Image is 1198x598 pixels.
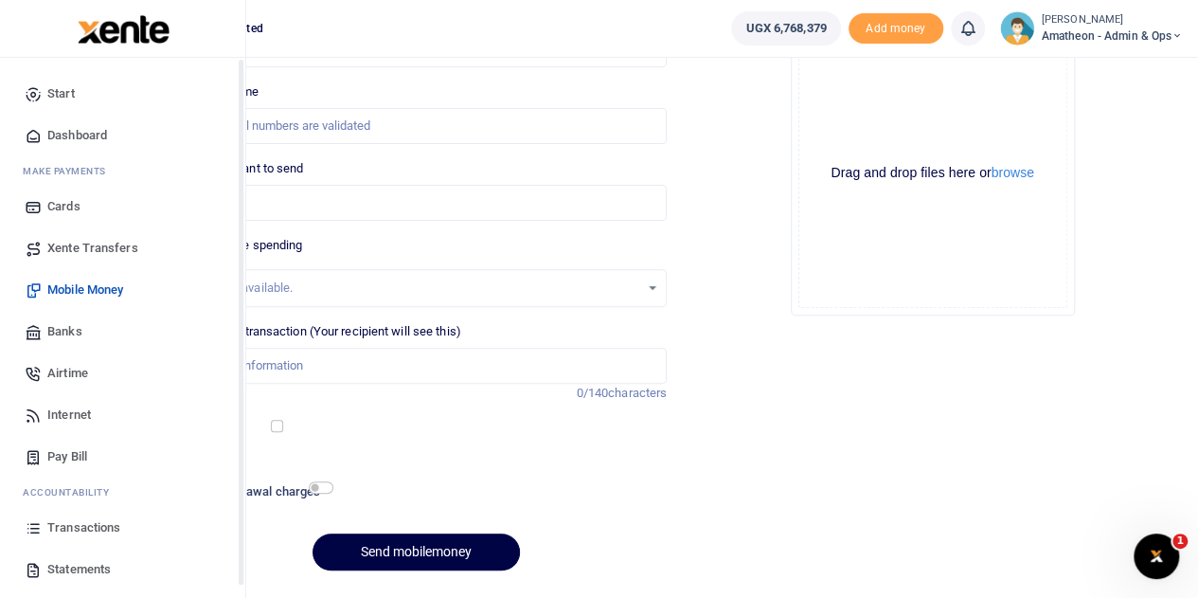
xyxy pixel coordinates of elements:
[78,15,170,44] img: logo-large
[1172,534,1188,549] span: 1
[47,364,88,383] span: Airtime
[1042,12,1183,28] small: [PERSON_NAME]
[15,227,230,269] a: Xente Transfers
[724,11,848,45] li: Wallet ballance
[76,21,170,35] a: logo-small logo-large logo-large
[15,115,230,156] a: Dashboard
[15,73,230,115] a: Start
[608,386,667,400] span: characters
[15,507,230,549] a: Transactions
[731,11,840,45] a: UGX 6,768,379
[15,394,230,436] a: Internet
[166,348,667,384] input: Enter extra information
[992,166,1034,179] button: browse
[577,386,609,400] span: 0/140
[47,322,82,341] span: Banks
[47,84,75,103] span: Start
[15,186,230,227] a: Cards
[32,164,106,178] span: ake Payments
[849,13,943,45] span: Add money
[47,197,80,216] span: Cards
[166,185,667,221] input: UGX
[180,279,639,298] div: No options available.
[1134,534,1179,579] iframe: Intercom live chat
[799,164,1066,182] div: Drag and drop files here or
[1000,11,1034,45] img: profile-user
[37,485,109,499] span: countability
[1000,11,1183,45] a: profile-user [PERSON_NAME] Amatheon - Admin & Ops
[15,353,230,394] a: Airtime
[166,108,667,144] input: MTN & Airtel numbers are validated
[1042,27,1183,45] span: Amatheon - Admin & Ops
[313,534,520,571] button: Send mobilemoney
[166,322,461,341] label: Memo for this transaction (Your recipient will see this)
[849,13,943,45] li: Toup your wallet
[15,436,230,478] a: Pay Bill
[15,549,230,590] a: Statements
[47,126,107,145] span: Dashboard
[745,19,826,38] span: UGX 6,768,379
[47,447,87,466] span: Pay Bill
[15,478,230,507] li: Ac
[47,560,111,579] span: Statements
[15,269,230,311] a: Mobile Money
[47,406,91,425] span: Internet
[15,311,230,353] a: Banks
[47,239,138,258] span: Xente Transfers
[791,31,1075,316] div: File Uploader
[849,20,943,34] a: Add money
[15,156,230,186] li: M
[47,518,120,537] span: Transactions
[47,281,123,299] span: Mobile Money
